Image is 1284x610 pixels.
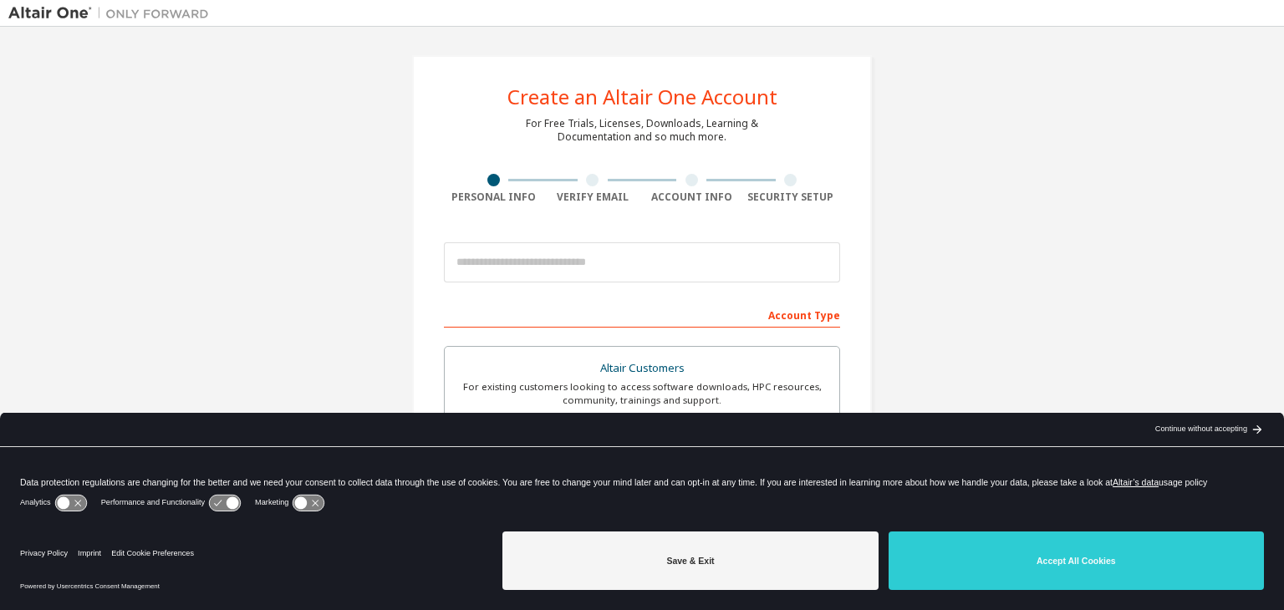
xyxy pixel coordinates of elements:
div: For existing customers looking to access software downloads, HPC resources, community, trainings ... [455,380,829,407]
div: Personal Info [444,191,543,204]
div: Create an Altair One Account [507,87,777,107]
div: Verify Email [543,191,643,204]
div: Altair Customers [455,357,829,380]
div: Security Setup [741,191,841,204]
div: Account Info [642,191,741,204]
img: Altair One [8,5,217,22]
div: For Free Trials, Licenses, Downloads, Learning & Documentation and so much more. [526,117,758,144]
div: Account Type [444,301,840,328]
